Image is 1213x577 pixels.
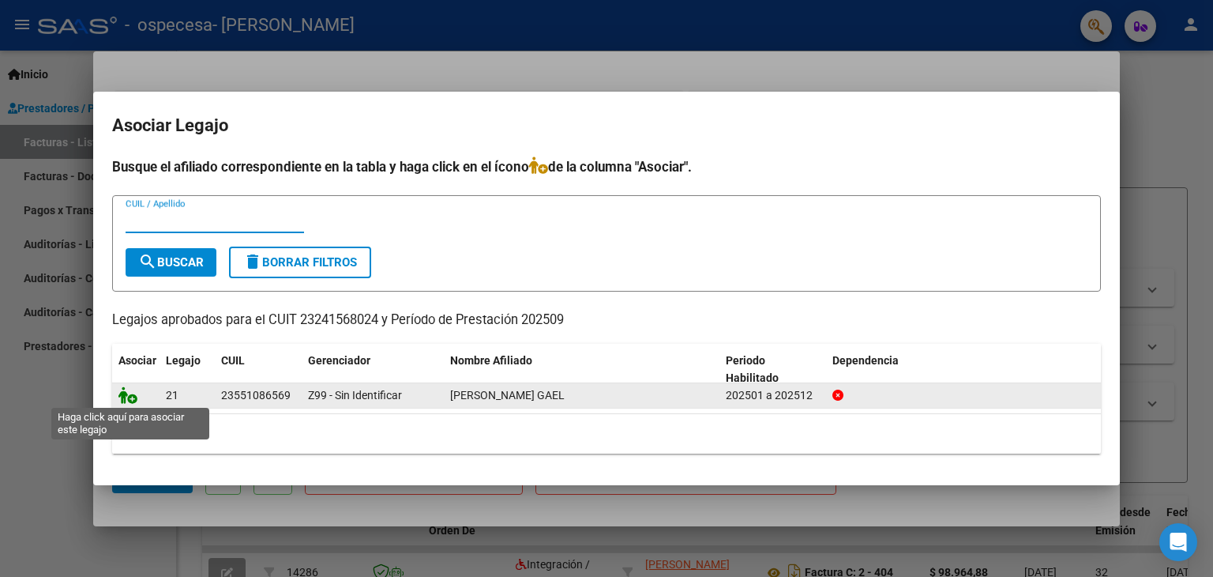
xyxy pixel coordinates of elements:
[112,157,1101,177] h4: Busque el afiliado correspondiente en la tabla y haga click en el ícono de la columna "Asociar".
[112,414,1101,454] div: 1 registros
[229,247,371,278] button: Borrar Filtros
[726,387,820,405] div: 202501 a 202512
[450,354,532,367] span: Nombre Afiliado
[308,389,402,402] span: Z99 - Sin Identificar
[160,344,215,396] datatable-header-cell: Legajo
[112,344,160,396] datatable-header-cell: Asociar
[138,252,157,271] mat-icon: search
[118,354,156,367] span: Asociar
[832,354,899,367] span: Dependencia
[450,389,565,402] span: RIVERA DANTE GAEL
[166,354,201,367] span: Legajo
[138,255,204,270] span: Buscar
[126,248,216,277] button: Buscar
[444,344,719,396] datatable-header-cell: Nombre Afiliado
[1159,523,1197,561] div: Open Intercom Messenger
[308,354,370,367] span: Gerenciador
[221,387,291,405] div: 23551086569
[243,252,262,271] mat-icon: delete
[221,354,245,367] span: CUIL
[726,354,779,385] span: Periodo Habilitado
[112,311,1101,330] p: Legajos aprobados para el CUIT 23241568024 y Período de Prestación 202509
[826,344,1102,396] datatable-header-cell: Dependencia
[112,111,1101,141] h2: Asociar Legajo
[243,255,357,270] span: Borrar Filtros
[166,389,178,402] span: 21
[719,344,826,396] datatable-header-cell: Periodo Habilitado
[215,344,302,396] datatable-header-cell: CUIL
[302,344,444,396] datatable-header-cell: Gerenciador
